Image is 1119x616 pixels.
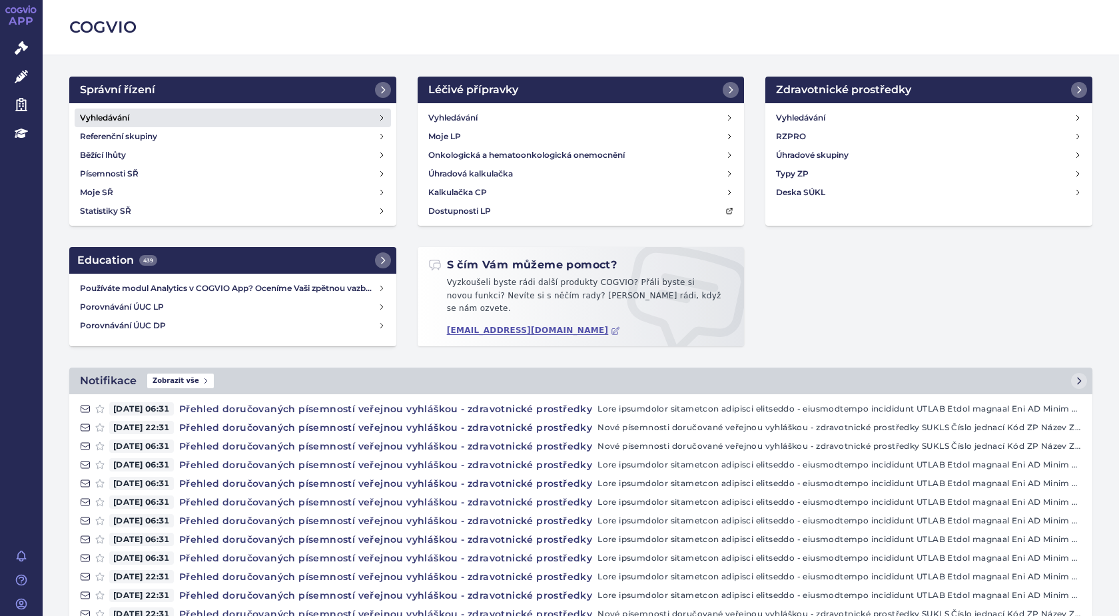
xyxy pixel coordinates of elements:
[69,247,396,274] a: Education439
[80,373,137,389] h2: Notifikace
[174,570,597,583] h4: Přehled doručovaných písemností veřejnou vyhláškou - zdravotnické prostředky
[80,149,126,162] h4: Běžící lhůty
[69,77,396,103] a: Správní řízení
[109,514,174,527] span: [DATE] 06:31
[109,570,174,583] span: [DATE] 22:31
[75,183,391,202] a: Moje SŘ
[776,186,825,199] h4: Deska SÚKL
[174,421,597,434] h4: Přehled doručovaných písemností veřejnou vyhláškou - zdravotnické prostředky
[597,551,1082,565] p: Lore ipsumdolor sitametcon adipisci elitseddo - eiusmodtempo incididunt UTLAB Etdol magnaal Eni A...
[771,183,1087,202] a: Deska SÚKL
[428,204,491,218] h4: Dostupnosti LP
[80,282,378,295] h4: Používáte modul Analytics v COGVIO App? Oceníme Vaši zpětnou vazbu!
[597,458,1082,471] p: Lore ipsumdolor sitametcon adipisci elitseddo - eiusmodtempo incididunt UTLAB Etdol magnaal Eni A...
[428,130,461,143] h4: Moje LP
[109,477,174,490] span: [DATE] 06:31
[109,495,174,509] span: [DATE] 06:31
[776,149,849,162] h4: Úhradové skupiny
[423,164,739,183] a: Úhradová kalkulačka
[174,477,597,490] h4: Přehled doručovaných písemností veřejnou vyhláškou - zdravotnické prostředky
[174,495,597,509] h4: Přehled doručovaných písemností veřejnou vyhláškou - zdravotnické prostředky
[77,252,157,268] h2: Education
[80,186,113,199] h4: Moje SŘ
[69,368,1092,394] a: NotifikaceZobrazit vše
[597,402,1082,416] p: Lore ipsumdolor sitametcon adipisci elitseddo - eiusmodtempo incididunt UTLAB Etdol magnaal Eni A...
[597,514,1082,527] p: Lore ipsumdolor sitametcon adipisci elitseddo - eiusmodtempo incididunt UTLAB Etdol magnaal Eni A...
[428,149,625,162] h4: Onkologická a hematoonkologická onemocnění
[80,82,155,98] h2: Správní řízení
[423,183,739,202] a: Kalkulačka CP
[597,589,1082,602] p: Lore ipsumdolor sitametcon adipisci elitseddo - eiusmodtempo incididunt UTLAB Etdol magnaal Eni A...
[428,82,518,98] h2: Léčivé přípravky
[80,130,157,143] h4: Referenční skupiny
[174,402,597,416] h4: Přehled doručovaných písemností veřejnou vyhláškou - zdravotnické prostředky
[423,109,739,127] a: Vyhledávání
[428,258,617,272] h2: S čím Vám můžeme pomoct?
[597,440,1082,453] p: Nové písemnosti doručované veřejnou vyhláškou - zdravotnické prostředky SUKLS Číslo jednací Kód Z...
[174,589,597,602] h4: Přehled doručovaných písemností veřejnou vyhláškou - zdravotnické prostředky
[423,127,739,146] a: Moje LP
[776,167,809,180] h4: Typy ZP
[765,77,1092,103] a: Zdravotnické prostředky
[597,570,1082,583] p: Lore ipsumdolor sitametcon adipisci elitseddo - eiusmodtempo incididunt UTLAB Etdol magnaal Eni A...
[147,374,214,388] span: Zobrazit vše
[80,167,139,180] h4: Písemnosti SŘ
[771,146,1087,164] a: Úhradové skupiny
[109,589,174,602] span: [DATE] 22:31
[428,111,478,125] h4: Vyhledávání
[80,319,378,332] h4: Porovnávání ÚUC DP
[776,130,806,143] h4: RZPRO
[75,164,391,183] a: Písemnosti SŘ
[109,458,174,471] span: [DATE] 06:31
[428,276,734,321] p: Vyzkoušeli byste rádi další produkty COGVIO? Přáli byste si novou funkci? Nevíte si s něčím rady?...
[776,82,911,98] h2: Zdravotnické prostředky
[428,186,487,199] h4: Kalkulačka CP
[771,127,1087,146] a: RZPRO
[69,16,1092,39] h2: COGVIO
[771,164,1087,183] a: Typy ZP
[418,77,745,103] a: Léčivé přípravky
[174,440,597,453] h4: Přehled doručovaných písemností veřejnou vyhláškou - zdravotnické prostředky
[597,477,1082,490] p: Lore ipsumdolor sitametcon adipisci elitseddo - eiusmodtempo incididunt UTLAB Etdol magnaal Eni A...
[75,298,391,316] a: Porovnávání ÚUC LP
[75,316,391,335] a: Porovnávání ÚUC DP
[139,255,157,266] span: 439
[75,279,391,298] a: Používáte modul Analytics v COGVIO App? Oceníme Vaši zpětnou vazbu!
[776,111,825,125] h4: Vyhledávání
[80,204,131,218] h4: Statistiky SŘ
[447,326,621,336] a: [EMAIL_ADDRESS][DOMAIN_NAME]
[174,458,597,471] h4: Přehled doručovaných písemností veřejnou vyhláškou - zdravotnické prostředky
[109,440,174,453] span: [DATE] 06:31
[75,127,391,146] a: Referenční skupiny
[428,167,513,180] h4: Úhradová kalkulačka
[75,202,391,220] a: Statistiky SŘ
[597,495,1082,509] p: Lore ipsumdolor sitametcon adipisci elitseddo - eiusmodtempo incididunt UTLAB Etdol magnaal Eni A...
[771,109,1087,127] a: Vyhledávání
[174,551,597,565] h4: Přehled doručovaných písemností veřejnou vyhláškou - zdravotnické prostředky
[174,514,597,527] h4: Přehled doručovaných písemností veřejnou vyhláškou - zdravotnické prostředky
[423,202,739,220] a: Dostupnosti LP
[109,402,174,416] span: [DATE] 06:31
[80,300,378,314] h4: Porovnávání ÚUC LP
[597,421,1082,434] p: Nové písemnosti doručované veřejnou vyhláškou - zdravotnické prostředky SUKLS Číslo jednací Kód Z...
[109,533,174,546] span: [DATE] 06:31
[597,533,1082,546] p: Lore ipsumdolor sitametcon adipisci elitseddo - eiusmodtempo incididunt UTLAB Etdol magnaal Eni A...
[174,533,597,546] h4: Přehled doručovaných písemností veřejnou vyhláškou - zdravotnické prostředky
[109,421,174,434] span: [DATE] 22:31
[75,146,391,164] a: Běžící lhůty
[109,551,174,565] span: [DATE] 06:31
[423,146,739,164] a: Onkologická a hematoonkologická onemocnění
[75,109,391,127] a: Vyhledávání
[80,111,129,125] h4: Vyhledávání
